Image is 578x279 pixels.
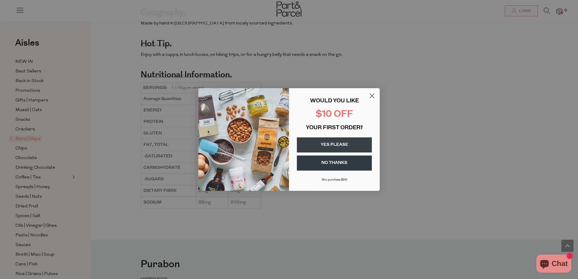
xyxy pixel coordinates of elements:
span: Min purchase $99 [322,178,347,181]
inbox-online-store-chat: Shopify online store chat [534,255,573,274]
span: WOULD YOU LIKE [310,98,359,104]
button: YES PLEASE [297,137,372,152]
button: NO THANKS [297,156,372,171]
span: $10 OFF [316,110,353,119]
img: 43fba0fb-7538-40bc-babb-ffb1a4d097bc.jpeg [198,88,289,191]
span: YOUR FIRST ORDER? [306,125,363,131]
button: Close dialog [367,91,377,101]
